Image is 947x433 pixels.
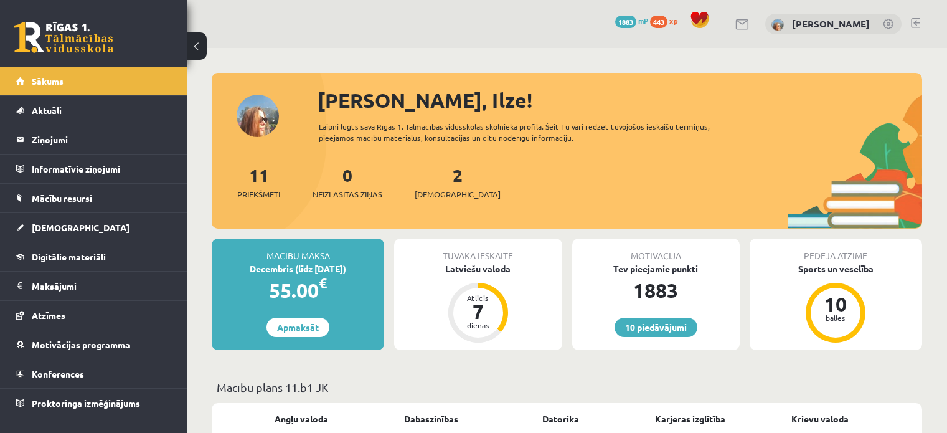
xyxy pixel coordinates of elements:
a: Apmaksāt [266,318,329,337]
div: Motivācija [572,239,740,262]
img: Ilze Behmane-Bergmane [771,19,784,31]
a: Sports un veselība 10 balles [750,262,922,345]
span: Digitālie materiāli [32,251,106,262]
span: [DEMOGRAPHIC_DATA] [32,222,130,233]
div: Atlicis [459,294,497,302]
div: [PERSON_NAME], Ilze! [318,85,922,115]
legend: Maksājumi [32,272,171,300]
a: Maksājumi [16,272,171,300]
a: Proktoringa izmēģinājums [16,389,171,417]
a: Informatīvie ziņojumi [16,155,171,183]
div: 10 [817,294,854,314]
span: Neizlasītās ziņas [313,188,382,201]
span: 443 [650,16,667,28]
a: Sākums [16,67,171,95]
a: Konferences [16,359,171,388]
a: Motivācijas programma [16,330,171,359]
div: Sports un veselība [750,262,922,275]
div: Pēdējā atzīme [750,239,922,262]
span: Konferences [32,368,84,379]
legend: Informatīvie ziņojumi [32,155,171,183]
a: 2[DEMOGRAPHIC_DATA] [415,164,501,201]
span: [DEMOGRAPHIC_DATA] [415,188,501,201]
div: balles [817,314,854,321]
span: mP [638,16,648,26]
span: Atzīmes [32,310,65,321]
div: Tuvākā ieskaite [394,239,562,262]
div: dienas [459,321,497,329]
span: xp [669,16,677,26]
a: Latviešu valoda Atlicis 7 dienas [394,262,562,345]
a: 443 xp [650,16,684,26]
a: Atzīmes [16,301,171,330]
div: 1883 [572,275,740,305]
div: 7 [459,302,497,321]
a: [PERSON_NAME] [792,17,870,30]
a: Ziņojumi [16,125,171,154]
div: Tev pieejamie punkti [572,262,740,275]
a: Karjeras izglītība [655,412,725,426]
a: Dabaszinības [404,412,458,426]
span: Proktoringa izmēģinājums [32,397,140,409]
p: Mācību plāns 11.b1 JK [217,379,917,396]
a: Digitālie materiāli [16,242,171,271]
span: Mācību resursi [32,193,92,204]
span: Aktuāli [32,105,62,116]
span: Sākums [32,75,64,87]
div: Laipni lūgts savā Rīgas 1. Tālmācības vidusskolas skolnieka profilā. Šeit Tu vari redzēt tuvojošo... [319,121,745,143]
div: Mācību maksa [212,239,384,262]
a: Mācību resursi [16,184,171,212]
a: 0Neizlasītās ziņas [313,164,382,201]
span: Motivācijas programma [32,339,130,350]
a: Datorika [542,412,579,426]
a: Angļu valoda [275,412,328,426]
a: Rīgas 1. Tālmācības vidusskola [14,22,113,53]
a: 10 piedāvājumi [615,318,697,337]
a: Aktuāli [16,96,171,125]
span: 1883 [615,16,636,28]
div: 55.00 [212,275,384,305]
div: Latviešu valoda [394,262,562,275]
a: [DEMOGRAPHIC_DATA] [16,213,171,242]
span: Priekšmeti [237,188,280,201]
a: 11Priekšmeti [237,164,280,201]
legend: Ziņojumi [32,125,171,154]
span: € [319,274,327,292]
div: Decembris (līdz [DATE]) [212,262,384,275]
a: Krievu valoda [791,412,849,426]
a: 1883 mP [615,16,648,26]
